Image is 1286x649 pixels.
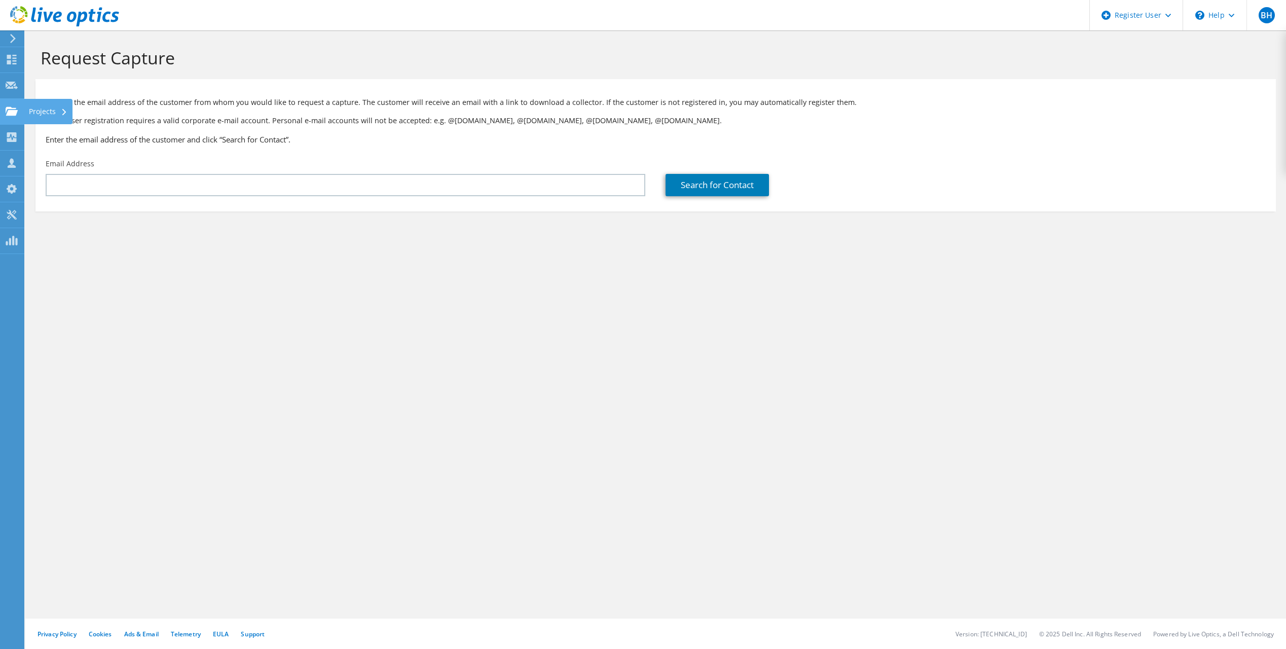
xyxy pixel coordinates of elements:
[1153,630,1274,638] li: Powered by Live Optics, a Dell Technology
[38,630,77,638] a: Privacy Policy
[124,630,159,638] a: Ads & Email
[213,630,229,638] a: EULA
[171,630,201,638] a: Telemetry
[41,47,1266,68] h1: Request Capture
[1259,7,1275,23] span: BH
[89,630,112,638] a: Cookies
[1195,11,1204,20] svg: \n
[666,174,769,196] a: Search for Contact
[46,97,1266,108] p: Provide the email address of the customer from whom you would like to request a capture. The cust...
[46,134,1266,145] h3: Enter the email address of the customer and click “Search for Contact”.
[241,630,265,638] a: Support
[956,630,1027,638] li: Version: [TECHNICAL_ID]
[46,159,94,169] label: Email Address
[46,115,1266,126] p: Note: User registration requires a valid corporate e-mail account. Personal e-mail accounts will ...
[1039,630,1141,638] li: © 2025 Dell Inc. All Rights Reserved
[24,99,72,124] div: Projects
